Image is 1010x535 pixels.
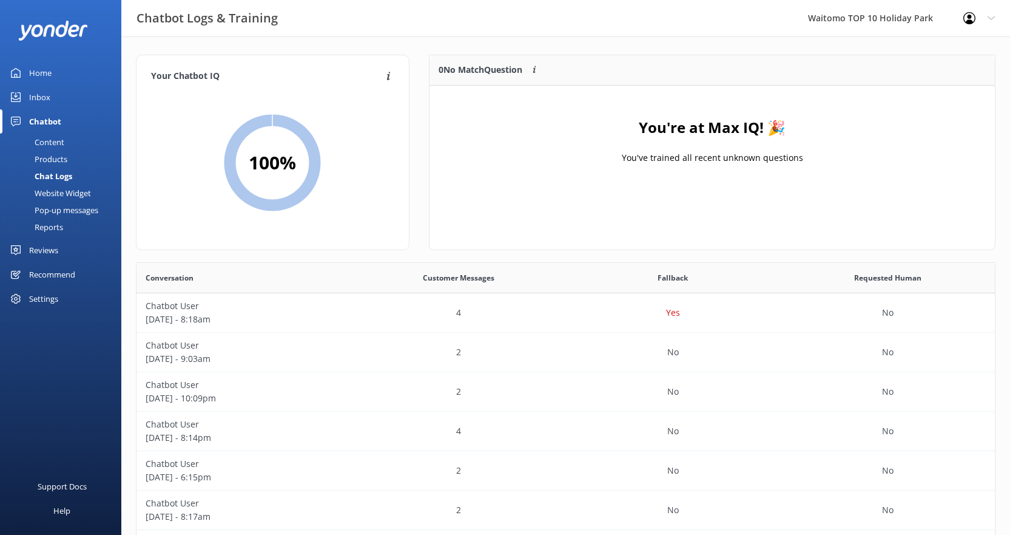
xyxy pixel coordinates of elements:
p: No [882,464,894,477]
p: [DATE] - 6:15pm [146,471,342,484]
div: Chatbot [29,109,61,134]
p: 2 [456,503,461,517]
div: row [136,293,995,333]
a: Website Widget [7,185,121,202]
p: 2 [456,385,461,398]
div: Website Widget [7,185,91,202]
p: 2 [456,464,461,477]
p: Chatbot User [146,457,342,471]
h4: Your Chatbot IQ [151,70,383,83]
p: No [667,346,679,359]
div: Reports [7,219,63,236]
div: grid [429,86,995,207]
div: row [136,372,995,412]
p: Chatbot User [146,339,342,352]
div: Help [53,499,70,523]
p: [DATE] - 8:17am [146,510,342,523]
div: Chat Logs [7,168,72,185]
p: No [882,346,894,359]
p: [DATE] - 8:18am [146,313,342,326]
p: No [667,503,679,517]
span: Requested Human [854,272,921,284]
a: Products [7,151,121,168]
h2: 100 % [249,148,296,177]
div: Content [7,134,64,151]
h4: You're at Max IQ! 🎉 [639,116,786,139]
div: row [136,491,995,530]
div: Inbox [29,85,50,109]
p: Yes [666,306,680,319]
div: Support Docs [38,474,87,499]
span: Fallback [658,272,688,284]
p: 4 [456,424,461,438]
div: Settings [29,287,58,311]
p: Chatbot User [146,299,342,313]
p: [DATE] - 10:09pm [146,392,342,405]
p: Chatbot User [146,418,342,431]
div: Reviews [29,238,58,262]
p: 2 [456,346,461,359]
p: 0 No Match Question [439,63,522,77]
p: No [882,424,894,438]
p: No [667,424,679,438]
p: Chatbot User [146,378,342,392]
div: row [136,333,995,372]
div: Home [29,61,52,85]
div: row [136,451,995,491]
span: Conversation [146,272,194,284]
img: yonder-white-logo.png [18,21,88,41]
a: Pop-up messages [7,202,121,219]
p: Chatbot User [146,497,342,510]
a: Reports [7,219,121,236]
p: [DATE] - 8:14pm [146,431,342,445]
p: 4 [456,306,461,319]
p: You've trained all recent unknown questions [621,151,803,165]
div: Pop-up messages [7,202,98,219]
p: No [667,464,679,477]
h3: Chatbot Logs & Training [136,9,278,28]
p: No [882,503,894,517]
p: No [882,385,894,398]
p: No [882,306,894,319]
div: Recommend [29,262,75,287]
div: Products [7,151,67,168]
a: Content [7,134,121,151]
span: Customer Messages [423,272,494,284]
a: Chat Logs [7,168,121,185]
div: row [136,412,995,451]
p: [DATE] - 9:03am [146,352,342,366]
p: No [667,385,679,398]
